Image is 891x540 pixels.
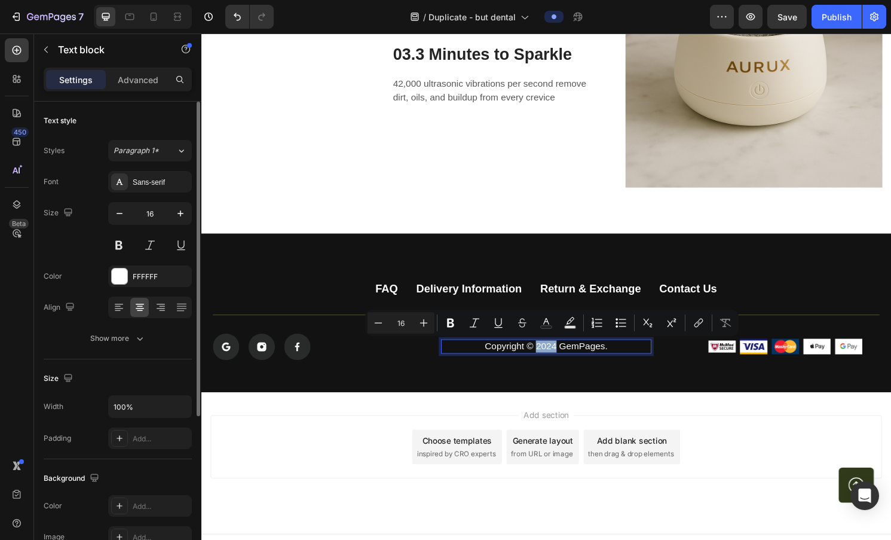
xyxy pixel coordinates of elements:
a: Delivery Information [219,256,338,276]
span: Save [777,12,797,22]
div: Add... [133,501,189,512]
div: Size [44,371,75,387]
iframe: Design area [201,33,891,540]
img: gempages_576203881181086659-bc6816a6-c37c-4567-ba96-f14386982e93.png [560,318,589,334]
p: Copyright © 2024 GemPages. [250,319,466,332]
div: Text style [44,115,76,126]
button: Show more [44,328,192,349]
div: Align [44,300,77,316]
button: 7 [5,5,89,29]
div: Publish [822,11,852,23]
div: Rich Text Editor. Editing area: main [249,318,467,333]
div: Styles [44,145,65,156]
button: Save [767,5,807,29]
div: Delivery Information [223,258,333,273]
div: Add blank section [411,417,484,429]
span: Paragraph 1* [114,145,159,156]
div: Padding [44,433,71,444]
div: 450 [11,127,29,137]
div: Return & Exchange [353,258,457,273]
div: FFFFFF [133,271,189,282]
p: Text block [58,42,160,57]
div: Choose templates [230,417,302,429]
div: Beta [9,219,29,228]
div: Width [44,401,63,412]
a: Contact Us [471,256,541,276]
div: Contact Us [476,258,536,273]
img: gempages_576203881181086659-7ff57e23-39a5-4ffc-a841-ea340606242d.png [626,318,654,334]
span: / [423,11,426,23]
p: 7 [78,10,84,24]
p: Settings [59,74,93,86]
span: inspired by CRO experts [224,432,306,443]
span: then drag & drop elements [402,432,491,443]
button: Paragraph 1* [108,140,192,161]
a: Return & Exchange [348,256,462,276]
p: Advanced [118,74,158,86]
div: Color [44,271,62,282]
img: gempages_576203881181086659-9e88842e-1956-46f6-9b84-74e931560505.png [527,318,556,334]
span: Duplicate - but dental [428,11,516,23]
div: Open Intercom Messenger [850,481,879,510]
div: Undo/Redo [225,5,274,29]
div: Show more [90,332,146,344]
img: gempages_576203881181086659-e379e04d-596b-4b38-a21c-8e1cf36e77e8.png [659,318,687,334]
div: Add... [133,434,189,444]
img: gempages_576203881181086659-bf92fb0f-30c3-47fa-a32b-0d8e60f1eac6.png [593,318,621,334]
span: from URL or image [322,432,386,443]
div: Font [44,176,59,187]
div: Size [44,205,75,221]
div: Generate layout [324,417,387,429]
div: Color [44,501,62,511]
input: Auto [109,396,191,417]
div: Editor contextual toolbar [365,310,739,336]
button: Publish [812,5,862,29]
span: Add section [330,390,387,403]
div: Sans-serif [133,177,189,188]
div: Background [44,471,102,487]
